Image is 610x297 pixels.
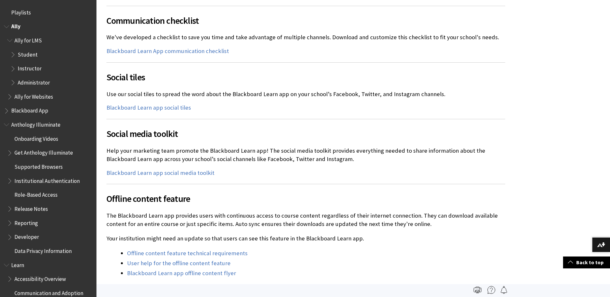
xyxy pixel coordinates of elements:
[4,7,93,18] nav: Book outline for Playlists
[14,133,58,142] span: Onboarding Videos
[14,246,72,254] span: Data Privacy Information
[106,147,505,163] p: Help your marketing team promote the Blackboard Learn app! The social media toolkit provides ever...
[4,21,93,102] nav: Book outline for Anthology Ally Help
[11,7,31,16] span: Playlists
[11,105,48,114] span: Blackboard App
[106,192,505,205] span: Offline content feature
[106,70,505,84] span: Social tiles
[127,249,248,257] a: Offline content feature technical requirements
[14,203,48,212] span: Release Notes
[14,232,39,240] span: Developer
[500,286,508,294] img: Follow this page
[11,119,60,128] span: Anthology Illuminate
[4,119,93,256] nav: Book outline for Anthology Illuminate
[14,274,66,282] span: Accessibility Overview
[106,33,505,41] p: We've developed a checklist to save you time and take advantage of multiple channels. Download an...
[14,91,53,100] span: Ally for Websites
[127,259,231,267] a: User help for the offline content feature
[14,148,73,156] span: Get Anthology Illuminate
[106,14,505,27] span: Communication checklist
[487,286,495,294] img: More help
[106,212,505,228] p: The Blackboard Learn app provides users with continuous access to course content regardless of th...
[11,260,24,268] span: Learn
[106,169,214,177] a: Blackboard Learn app social media toolkit
[18,49,38,58] span: Student
[11,21,21,30] span: Ally
[106,234,505,243] p: Your institution might need an update so that users can see this feature in the Blackboard Learn ...
[106,47,229,55] a: Blackboard Learn App communication checklist
[14,175,80,184] span: Institutional Authentication
[14,161,63,170] span: Supported Browsers
[106,127,505,140] span: Social media toolkit
[563,256,610,268] a: Back to top
[14,218,38,226] span: Reporting
[127,269,236,277] a: Blackboard Learn app offline content flyer
[18,77,50,86] span: Administrator
[106,104,191,112] a: Blackboard Learn app social tiles
[14,35,42,44] span: Ally for LMS
[474,286,481,294] img: Print
[18,63,41,72] span: Instructor
[106,90,505,98] p: Use our social tiles to spread the word about the Blackboard Learn app on your school’s Facebook,...
[4,105,93,116] nav: Book outline for Blackboard App Help
[14,190,58,198] span: Role-Based Access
